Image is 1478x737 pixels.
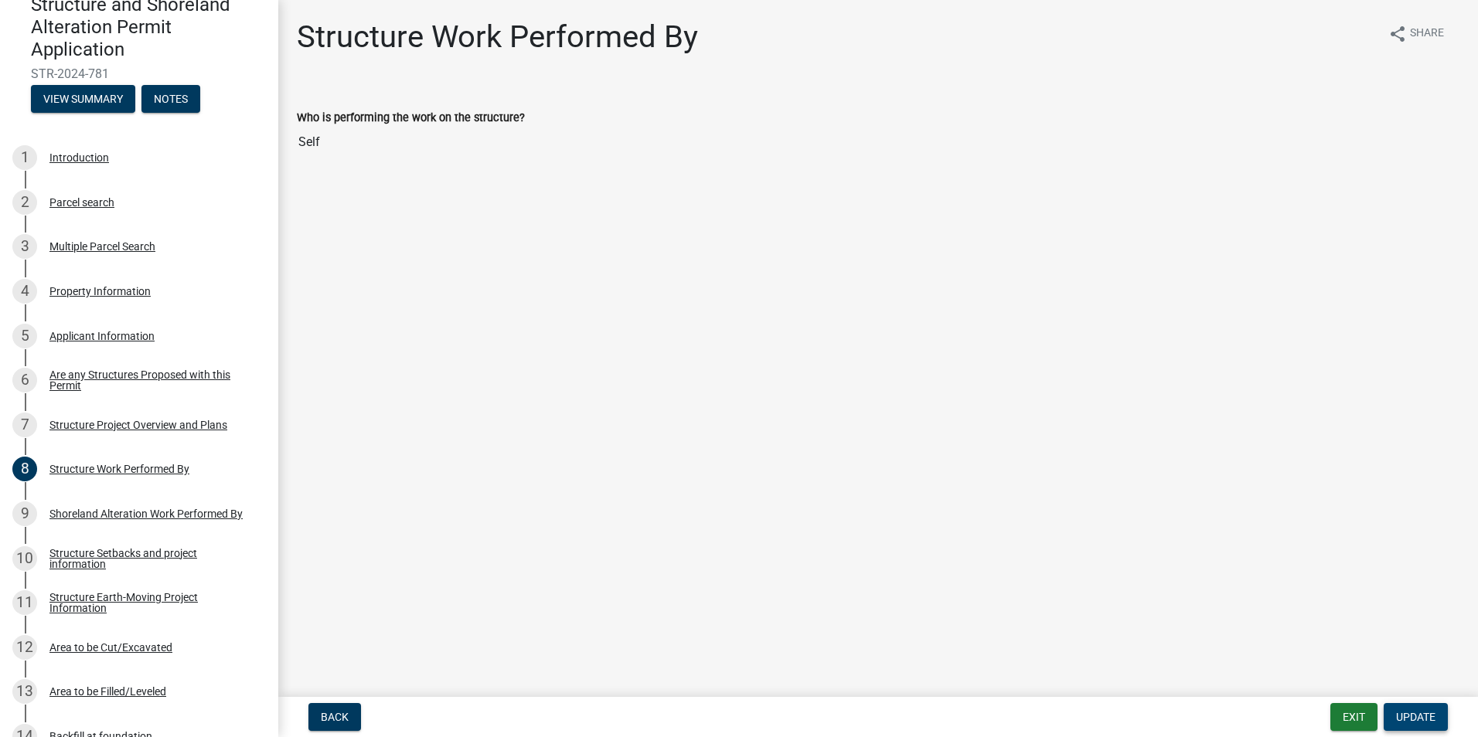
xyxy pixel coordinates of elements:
div: 11 [12,590,37,615]
button: Back [308,703,361,731]
button: Exit [1330,703,1378,731]
div: Parcel search [49,197,114,208]
div: Area to be Filled/Leveled [49,686,166,697]
label: Who is performing the work on the structure? [297,113,525,124]
div: 5 [12,324,37,348]
div: Structure Earth-Moving Project Information [49,592,254,613]
div: Structure Project Overview and Plans [49,419,227,430]
div: 2 [12,190,37,215]
div: Area to be Cut/Excavated [49,642,172,653]
div: 8 [12,457,37,481]
button: View Summary [31,85,135,113]
wm-modal-confirm: Summary [31,94,135,107]
span: Back [321,711,349,723]
button: shareShare [1376,19,1456,49]
div: 7 [12,413,37,437]
div: Property Information [49,286,151,297]
div: Structure Work Performed By [49,464,189,474]
button: Notes [141,85,200,113]
div: 10 [12,546,37,571]
div: Structure Setbacks and project information [49,548,254,569]
div: 9 [12,501,37,526]
wm-modal-confirm: Notes [141,94,200,107]
span: Share [1410,25,1444,43]
div: 4 [12,279,37,304]
div: Introduction [49,152,109,163]
div: 13 [12,679,37,704]
div: Multiple Parcel Search [49,241,155,252]
div: 1 [12,145,37,170]
h1: Structure Work Performed By [297,19,698,56]
i: share [1388,25,1407,43]
span: STR-2024-781 [31,66,247,81]
div: 6 [12,368,37,392]
div: Are any Structures Proposed with this Permit [49,369,254,391]
div: Applicant Information [49,331,155,341]
span: Update [1396,711,1435,723]
div: 12 [12,635,37,660]
div: 3 [12,234,37,259]
div: Shoreland Alteration Work Performed By [49,508,243,519]
button: Update [1384,703,1448,731]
